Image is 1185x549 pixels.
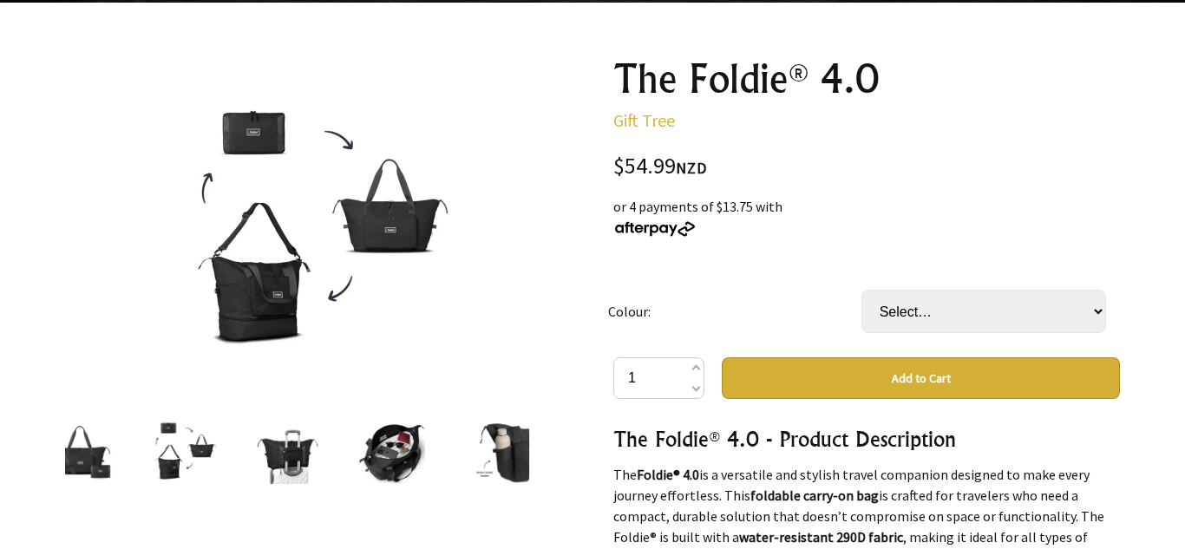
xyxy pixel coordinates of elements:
h3: The Foldie® 4.0 - Product Description [613,425,1120,453]
a: Gift Tree [613,109,675,131]
img: The Foldie® 4.0 [151,418,217,484]
img: The Foldie® 4.0 [567,418,633,484]
strong: water-resistant 290D fabric [739,528,903,546]
h1: The Foldie® 4.0 [613,58,1120,100]
strong: Foldie® 4.0 [637,466,699,483]
button: Add to Cart [722,357,1120,399]
img: The Foldie® 4.0 [359,418,425,484]
img: The Foldie® 4.0 [255,418,321,484]
td: Colour: [608,265,861,357]
img: Afterpay [613,221,697,237]
img: The Foldie® 4.0 [463,418,529,484]
span: NZD [676,158,707,178]
div: or 4 payments of $13.75 with [613,196,1120,238]
div: $54.99 [613,155,1120,179]
img: The Foldie® 4.0 [183,92,454,363]
strong: foldable carry-on bag [750,487,879,504]
img: The Foldie® 4.0 [47,418,113,484]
